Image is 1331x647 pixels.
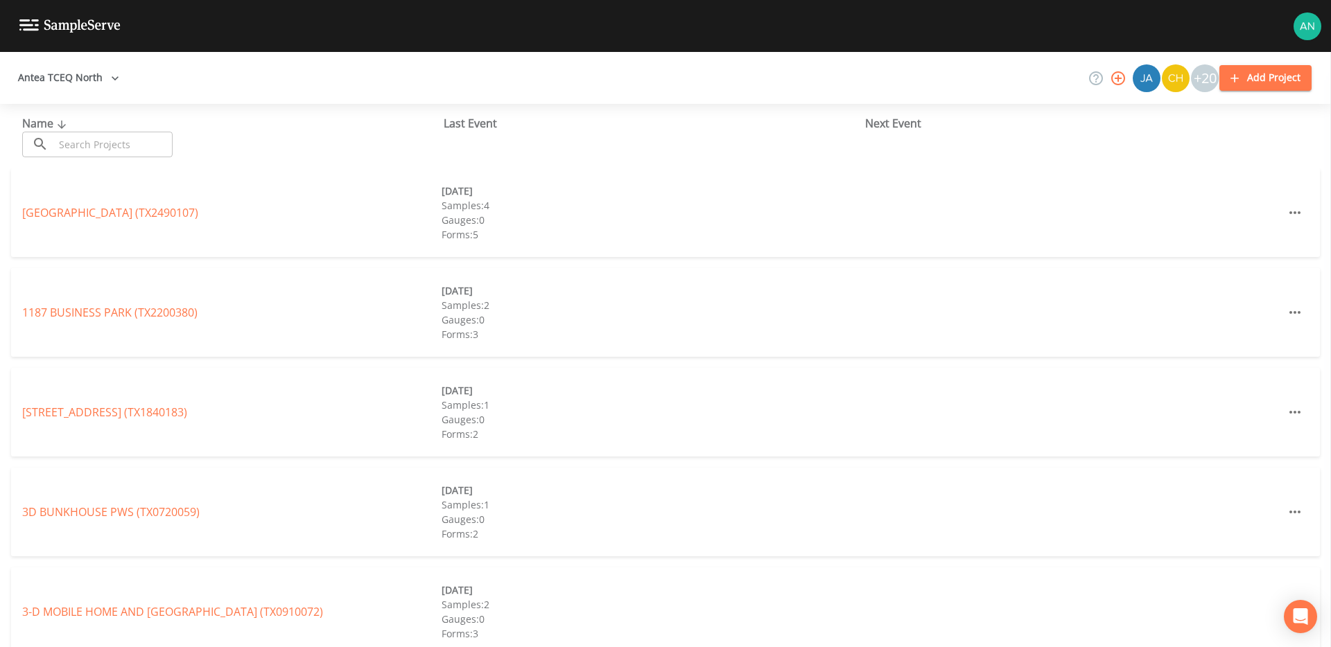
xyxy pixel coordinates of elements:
[1284,600,1317,633] div: Open Intercom Messenger
[442,612,861,626] div: Gauges: 0
[442,298,861,312] div: Samples: 2
[22,205,198,220] a: [GEOGRAPHIC_DATA] (TX2490107)
[442,626,861,641] div: Forms: 3
[442,597,861,612] div: Samples: 2
[12,65,125,91] button: Antea TCEQ North
[442,383,861,398] div: [DATE]
[442,483,861,497] div: [DATE]
[1161,64,1190,92] div: Charles Medina
[442,283,861,298] div: [DATE]
[442,184,861,198] div: [DATE]
[444,115,865,132] div: Last Event
[22,405,187,420] a: [STREET_ADDRESS] (TX1840183)
[442,427,861,441] div: Forms: 2
[442,327,861,342] div: Forms: 3
[865,115,1287,132] div: Next Event
[1162,64,1190,92] img: c74b8b8b1c7a9d34f67c5e0ca157ed15
[442,526,861,541] div: Forms: 2
[1133,64,1160,92] img: 2e773653e59f91cc345d443c311a9659
[442,497,861,512] div: Samples: 1
[1219,65,1312,91] button: Add Project
[19,19,121,33] img: logo
[442,412,861,427] div: Gauges: 0
[54,132,173,157] input: Search Projects
[1191,64,1219,92] div: +20
[442,398,861,412] div: Samples: 1
[1132,64,1161,92] div: James Whitmire
[442,583,861,597] div: [DATE]
[22,504,200,520] a: 3D BUNKHOUSE PWS (TX0720059)
[1294,12,1321,40] img: c76c074581486bce1c0cbc9e29643337
[442,198,861,213] div: Samples: 4
[442,312,861,327] div: Gauges: 0
[442,213,861,227] div: Gauges: 0
[442,227,861,242] div: Forms: 5
[442,512,861,526] div: Gauges: 0
[22,116,70,131] span: Name
[22,305,198,320] a: 1187 BUSINESS PARK (TX2200380)
[22,604,323,619] a: 3-D MOBILE HOME AND [GEOGRAPHIC_DATA] (TX0910072)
